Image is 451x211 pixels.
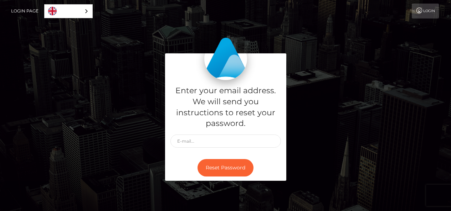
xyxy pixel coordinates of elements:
a: Login Page [11,4,39,19]
input: E-mail... [170,134,281,148]
a: English [45,5,92,18]
a: Login [412,4,439,19]
img: MassPay Login [204,37,247,80]
h5: Enter your email address. We will send you instructions to reset your password. [170,85,281,129]
div: Language [44,4,93,18]
button: Reset Password [198,159,253,176]
aside: Language selected: English [44,4,93,18]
